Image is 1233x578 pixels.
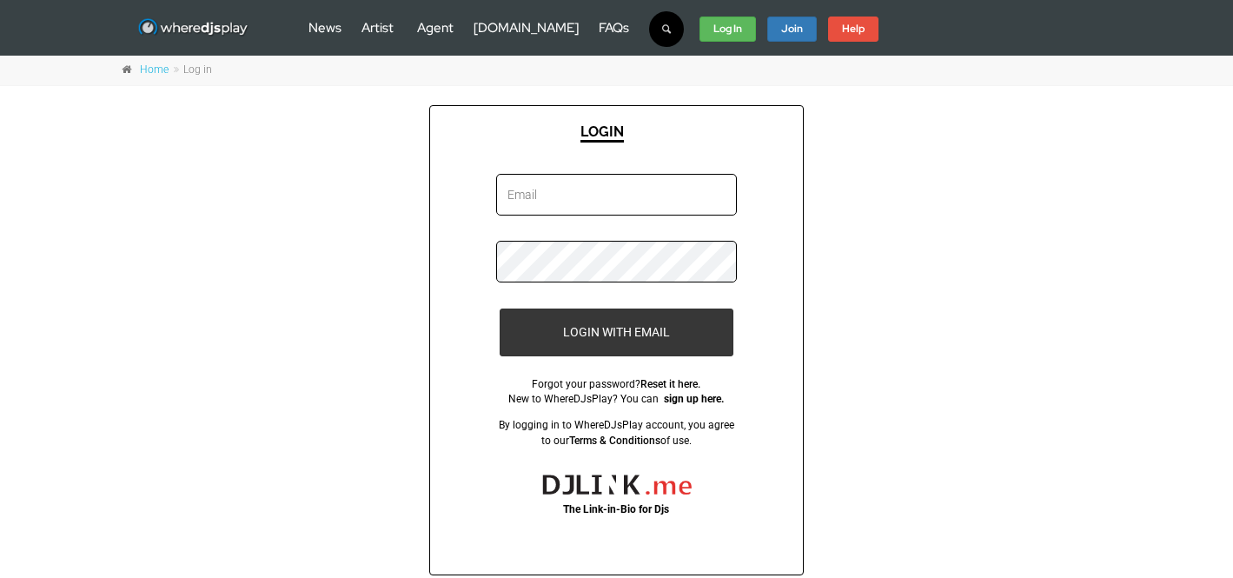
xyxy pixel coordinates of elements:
[171,63,212,78] li: Log in
[361,19,394,37] a: Artist
[664,393,724,405] strong: sign up here.
[508,393,659,405] a: New to WhereDJsPlay? You can
[140,63,169,76] a: Home
[713,22,742,36] strong: Log In
[781,22,803,36] strong: Join
[474,19,579,37] a: [DOMAIN_NAME]
[569,435,660,447] span: Terms & Conditions
[496,502,737,518] p: The Link-in-Bio for Djs
[496,418,737,448] div: By logging in to WhereDJsPlay account, you agree to our of use.
[308,19,341,37] a: News
[599,19,629,37] a: FAQs
[533,466,701,502] img: WhereDJsPlay logo
[640,378,700,390] a: Reset it here.
[842,22,865,36] strong: Help
[767,17,817,43] a: Join
[828,17,878,43] a: Help
[137,17,249,39] img: WhereDJsPlay
[500,309,733,356] button: LOGIN WITH EMAIL
[580,123,624,140] p: LOGIN
[661,393,724,405] a: sign up here.
[699,17,756,43] a: Log In
[417,19,454,37] a: Agent
[496,174,737,216] input: Email
[496,377,737,393] div: Forgot your password?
